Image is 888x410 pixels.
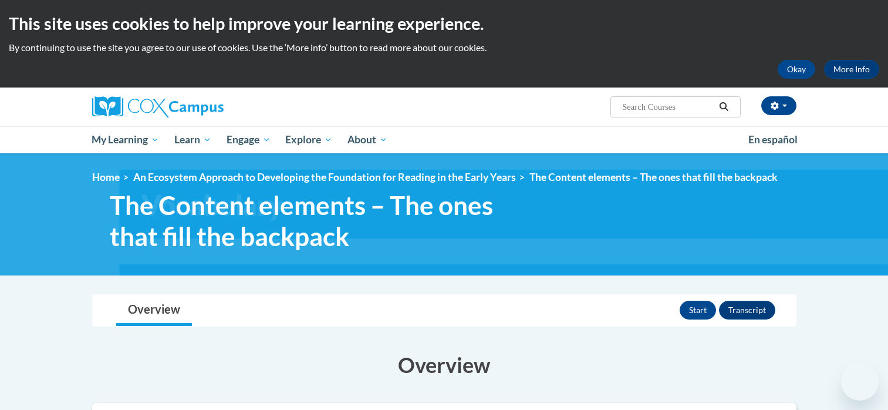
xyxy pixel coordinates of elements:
h3: Overview [92,350,796,379]
button: Transcript [719,301,775,320]
p: By continuing to use the site you agree to our use of cookies. Use the ‘More info’ button to read... [9,41,879,54]
span: About [347,133,387,147]
button: Account Settings [761,96,796,115]
span: Engage [227,133,271,147]
a: Home [92,171,120,183]
span: The Content elements – The ones that fill the backpack [529,171,778,183]
span: My Learning [92,133,159,147]
a: Learn [167,126,219,153]
iframe: Button to launch messaging window [841,363,879,401]
button: Search [715,100,732,114]
button: Start [680,301,716,320]
span: The Content elements – The ones that fill the backpack [110,190,515,252]
a: Engage [219,126,278,153]
a: My Learning [85,126,167,153]
a: An Ecosystem Approach to Developing the Foundation for Reading in the Early Years [133,171,516,183]
a: En español [741,127,805,152]
a: More Info [824,60,879,79]
a: Cox Campus [92,96,315,117]
input: Search Courses [621,100,715,114]
h2: This site uses cookies to help improve your learning experience. [9,12,879,35]
span: Learn [174,133,211,147]
span: Explore [285,133,332,147]
button: Okay [778,60,815,79]
a: Explore [278,126,340,153]
div: Main menu [75,126,814,153]
img: Cox Campus [92,96,224,117]
a: Overview [116,295,192,326]
span: En español [748,133,798,146]
a: About [340,126,395,153]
